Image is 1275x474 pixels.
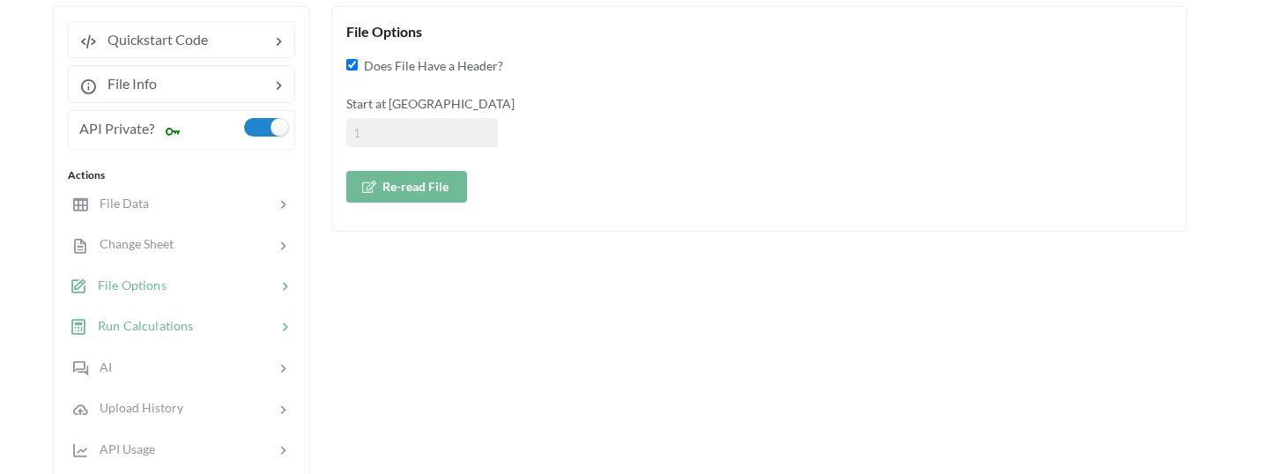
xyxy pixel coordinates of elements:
[79,120,154,137] span: API Private?
[89,359,112,374] span: AI
[358,56,503,73] span: Does File Have a Header?
[346,171,467,203] button: Re-read File
[346,21,1172,42] div: File Options
[97,75,157,92] span: File Info
[89,196,149,211] span: File Data
[346,118,498,147] input: 1
[89,400,183,415] span: Upload History
[89,441,155,456] span: API Usage
[87,318,193,333] span: Run Calculations
[87,278,167,293] span: File Options
[346,94,1172,113] div: Start at [GEOGRAPHIC_DATA]
[68,167,295,183] div: Actions
[97,31,208,48] span: Quickstart Code
[89,236,174,251] span: Change Sheet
